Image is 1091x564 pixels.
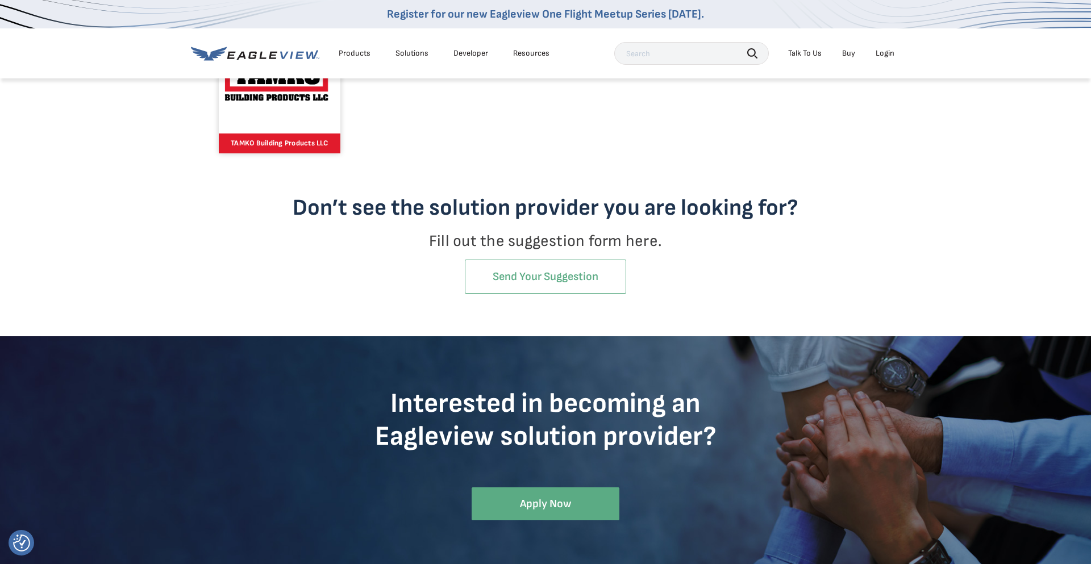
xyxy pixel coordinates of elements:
[465,260,626,294] a: Send Your Suggestion
[387,7,704,21] a: Register for our new Eagleview One Flight Meetup Series [DATE].
[225,57,335,101] img: TAMKO Building Products LLC
[453,48,488,59] a: Developer
[842,48,855,59] a: Buy
[472,487,619,521] a: Apply Now
[213,231,878,251] p: Fill out the suggestion form here.
[339,48,370,59] div: Products
[395,48,428,59] div: Solutions
[332,387,759,453] h3: Interested in becoming an Eagleview solution provider?
[876,48,894,59] div: Login
[788,48,822,59] div: Talk To Us
[513,48,549,59] div: Resources
[225,140,335,147] p: TAMKO Building Products LLC
[13,534,30,552] img: Revisit consent button
[213,193,878,223] h4: Don’t see the solution provider you are looking for?
[13,534,30,552] button: Consent Preferences
[614,42,769,65] input: Search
